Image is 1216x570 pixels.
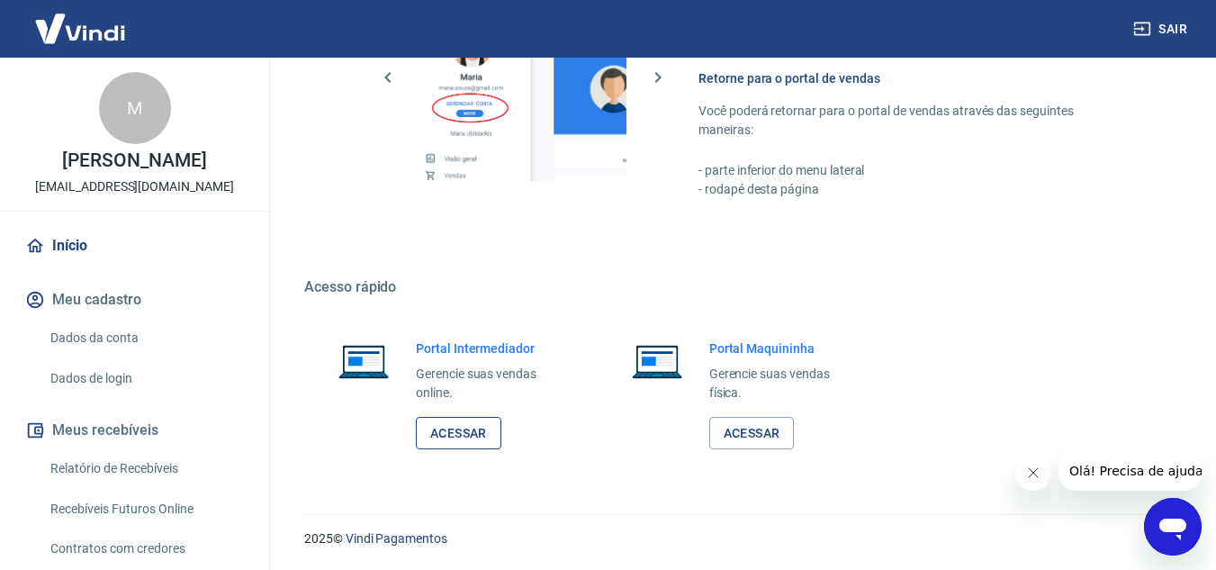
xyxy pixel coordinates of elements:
button: Meu cadastro [22,280,248,320]
p: [EMAIL_ADDRESS][DOMAIN_NAME] [35,177,234,196]
iframe: Botão para abrir a janela de mensagens [1144,498,1202,556]
button: Sair [1130,13,1194,46]
h6: Portal Maquininha [709,339,859,357]
span: Olá! Precisa de ajuda? [11,13,151,27]
a: Recebíveis Futuros Online [43,491,248,528]
p: - rodapé desta página [698,180,1130,199]
a: Relatório de Recebíveis [43,450,248,487]
a: Acessar [416,417,501,450]
a: Dados de login [43,360,248,397]
p: - parte inferior do menu lateral [698,161,1130,180]
a: Dados da conta [43,320,248,357]
a: Acessar [709,417,795,450]
img: Imagem de um notebook aberto [619,339,695,383]
button: Meus recebíveis [22,411,248,450]
p: [PERSON_NAME] [62,151,206,170]
img: Vindi [22,1,139,56]
p: Gerencie suas vendas online. [416,365,565,403]
p: 2025 © [304,529,1173,548]
a: Contratos com credores [43,530,248,567]
p: Você poderá retornar para o portal de vendas através das seguintes maneiras: [698,102,1130,140]
img: Imagem de um notebook aberto [326,339,401,383]
h5: Acesso rápido [304,278,1173,296]
p: Gerencie suas vendas física. [709,365,859,403]
iframe: Fechar mensagem [1015,455,1051,491]
h6: Portal Intermediador [416,339,565,357]
div: M [99,72,171,144]
a: Vindi Pagamentos [346,531,447,546]
iframe: Mensagem da empresa [1058,451,1202,491]
a: Início [22,226,248,266]
h6: Retorne para o portal de vendas [698,69,1130,87]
